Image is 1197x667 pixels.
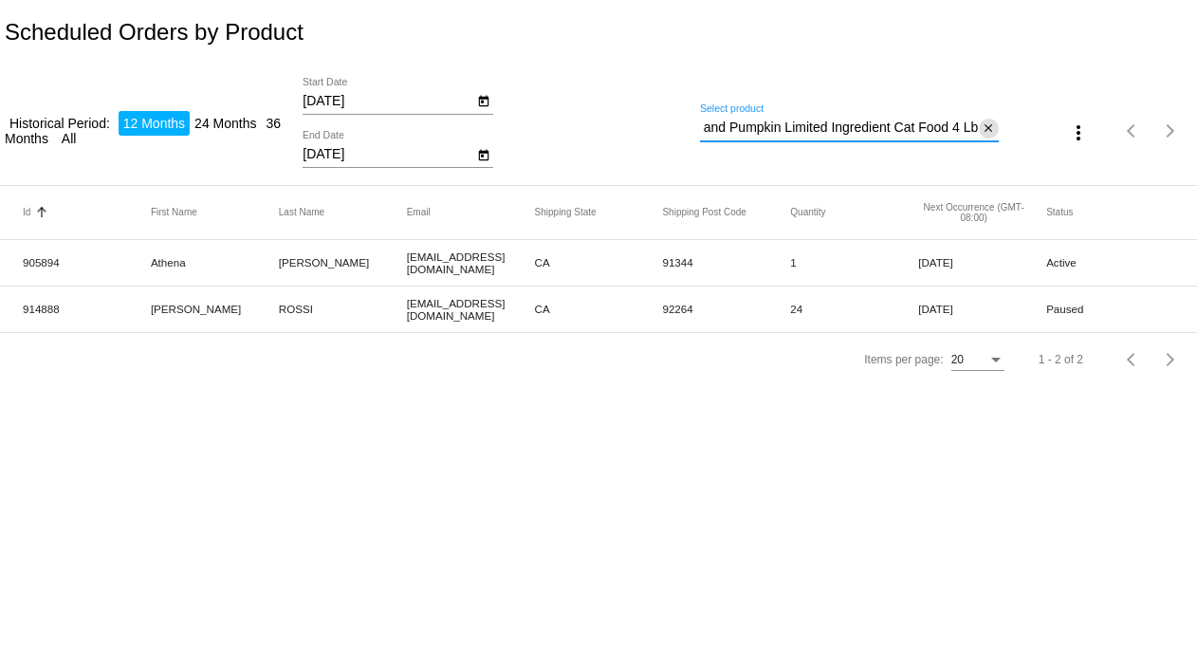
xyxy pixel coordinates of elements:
[279,298,407,320] mat-cell: ROSSI
[279,251,407,273] mat-cell: [PERSON_NAME]
[535,251,663,273] mat-cell: CA
[5,19,304,46] h2: Scheduled Orders by Product
[951,353,964,366] span: 20
[864,353,943,366] div: Items per page:
[303,147,473,162] input: End Date
[23,298,151,320] mat-cell: 914888
[473,90,493,110] button: Open calendar
[1114,341,1151,379] button: Previous page
[535,207,597,218] button: Change sorting for ShippingState
[979,119,999,139] button: Clear
[151,251,279,273] mat-cell: Athena
[790,207,825,218] button: Change sorting for Quantity
[23,251,151,273] mat-cell: 905894
[473,144,493,164] button: Open calendar
[1046,251,1174,273] mat-cell: Active
[951,354,1004,367] mat-select: Items per page:
[662,251,790,273] mat-cell: 91344
[5,111,281,151] li: 36 Months
[918,251,1046,273] mat-cell: [DATE]
[57,126,82,151] li: All
[1114,112,1151,150] button: Previous page
[1067,121,1090,144] mat-icon: more_vert
[279,207,324,218] button: Change sorting for Customer.LastName
[190,111,261,136] li: 24 Months
[1151,341,1189,379] button: Next page
[535,298,663,320] mat-cell: CA
[918,298,1046,320] mat-cell: [DATE]
[918,202,1029,223] button: Change sorting for NextOccurrenceUtc
[407,292,535,326] mat-cell: [EMAIL_ADDRESS][DOMAIN_NAME]
[1046,298,1174,320] mat-cell: Paused
[700,120,978,136] input: Select product
[662,207,746,218] button: Change sorting for ShippingPostcode
[790,251,918,273] mat-cell: 1
[151,298,279,320] mat-cell: [PERSON_NAME]
[151,207,197,218] button: Change sorting for Customer.FirstName
[303,94,473,109] input: Start Date
[407,246,535,280] mat-cell: [EMAIL_ADDRESS][DOMAIN_NAME]
[982,121,995,137] mat-icon: close
[23,207,30,218] button: Change sorting for Id
[407,207,431,218] button: Change sorting for Customer.Email
[119,111,190,136] li: 12 Months
[1046,207,1073,218] button: Change sorting for Status
[5,111,115,136] li: Historical Period:
[1039,353,1083,366] div: 1 - 2 of 2
[1151,112,1189,150] button: Next page
[662,298,790,320] mat-cell: 92264
[790,298,918,320] mat-cell: 24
